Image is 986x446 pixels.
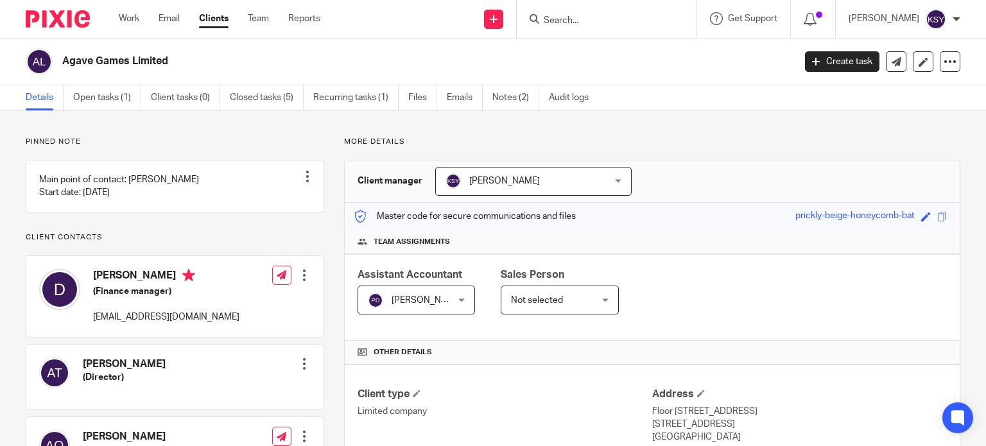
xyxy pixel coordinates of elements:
[159,12,180,25] a: Email
[119,12,139,25] a: Work
[542,15,658,27] input: Search
[83,371,166,384] h5: (Director)
[492,85,539,110] a: Notes (2)
[93,269,239,285] h4: [PERSON_NAME]
[83,357,166,371] h4: [PERSON_NAME]
[795,209,915,224] div: prickly-beige-honeycomb-bat
[313,85,399,110] a: Recurring tasks (1)
[374,347,432,357] span: Other details
[26,85,64,110] a: Details
[469,176,540,185] span: [PERSON_NAME]
[368,293,383,308] img: svg%3E
[26,48,53,75] img: svg%3E
[93,311,239,323] p: [EMAIL_ADDRESS][DOMAIN_NAME]
[288,12,320,25] a: Reports
[652,405,947,418] p: Floor [STREET_ADDRESS]
[926,9,946,30] img: svg%3E
[26,137,324,147] p: Pinned note
[805,51,879,72] a: Create task
[849,12,919,25] p: [PERSON_NAME]
[344,137,960,147] p: More details
[392,296,462,305] span: [PERSON_NAME]
[652,388,947,401] h4: Address
[549,85,598,110] a: Audit logs
[73,85,141,110] a: Open tasks (1)
[358,405,652,418] p: Limited company
[39,269,80,310] img: svg%3E
[447,85,483,110] a: Emails
[358,270,462,280] span: Assistant Accountant
[199,12,229,25] a: Clients
[358,388,652,401] h4: Client type
[182,269,195,282] i: Primary
[652,431,947,443] p: [GEOGRAPHIC_DATA]
[511,296,563,305] span: Not selected
[93,285,239,298] h5: (Finance manager)
[83,430,229,443] h4: [PERSON_NAME]
[230,85,304,110] a: Closed tasks (5)
[248,12,269,25] a: Team
[652,418,947,431] p: [STREET_ADDRESS]
[26,10,90,28] img: Pixie
[151,85,220,110] a: Client tasks (0)
[39,357,70,388] img: svg%3E
[358,175,422,187] h3: Client manager
[62,55,641,68] h2: Agave Games Limited
[26,232,324,243] p: Client contacts
[445,173,461,189] img: svg%3E
[354,210,576,223] p: Master code for secure communications and files
[501,270,564,280] span: Sales Person
[374,237,450,247] span: Team assignments
[408,85,437,110] a: Files
[728,14,777,23] span: Get Support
